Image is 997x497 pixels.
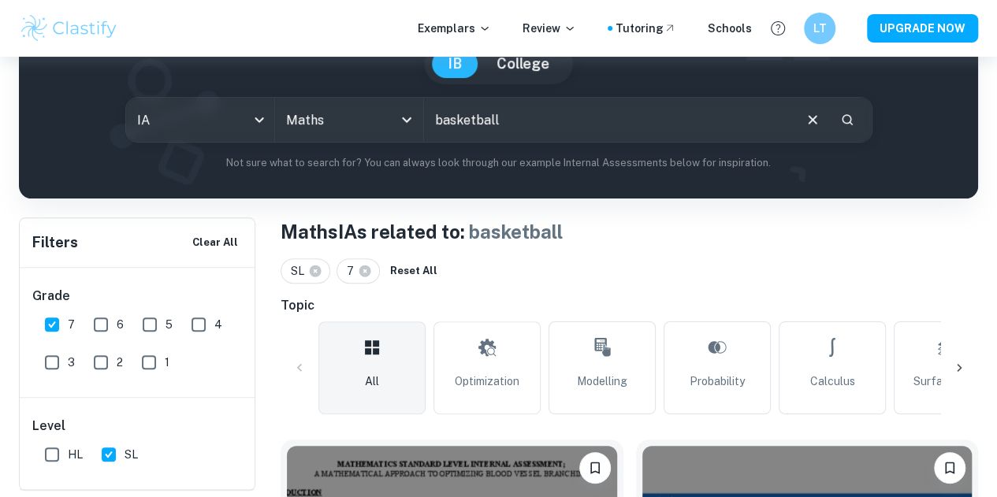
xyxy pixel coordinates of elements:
[337,258,380,284] div: 7
[188,231,242,254] button: Clear All
[455,373,519,390] span: Optimization
[32,232,78,254] h6: Filters
[579,452,611,484] button: Bookmark
[418,20,491,37] p: Exemplars
[386,259,441,283] button: Reset All
[424,98,791,142] input: E.g. neural networks, space, population modelling...
[214,316,222,333] span: 4
[126,98,274,142] div: IA
[291,262,311,280] span: SL
[834,106,861,133] button: Search
[117,316,124,333] span: 6
[913,373,982,390] span: Surface Area
[68,446,83,463] span: HL
[117,354,123,371] span: 2
[469,221,563,243] span: basketball
[934,452,965,484] button: Bookmark
[19,13,119,44] img: Clastify logo
[432,50,478,78] button: IB
[481,50,565,78] button: College
[867,14,978,43] button: UPGRADE NOW
[811,20,829,37] h6: LT
[32,417,244,436] h6: Level
[810,373,855,390] span: Calculus
[690,373,745,390] span: Probability
[616,20,676,37] a: Tutoring
[68,316,75,333] span: 7
[764,15,791,42] button: Help and Feedback
[165,354,169,371] span: 1
[708,20,752,37] a: Schools
[125,446,138,463] span: SL
[577,373,627,390] span: Modelling
[281,296,978,315] h6: Topic
[32,155,965,171] p: Not sure what to search for? You can always look through our example Internal Assessments below f...
[523,20,576,37] p: Review
[68,354,75,371] span: 3
[365,373,379,390] span: All
[804,13,835,44] button: LT
[798,105,828,135] button: Clear
[396,109,418,131] button: Open
[281,217,978,246] h1: Maths IAs related to:
[166,316,173,333] span: 5
[347,262,361,280] span: 7
[32,287,244,306] h6: Grade
[281,258,330,284] div: SL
